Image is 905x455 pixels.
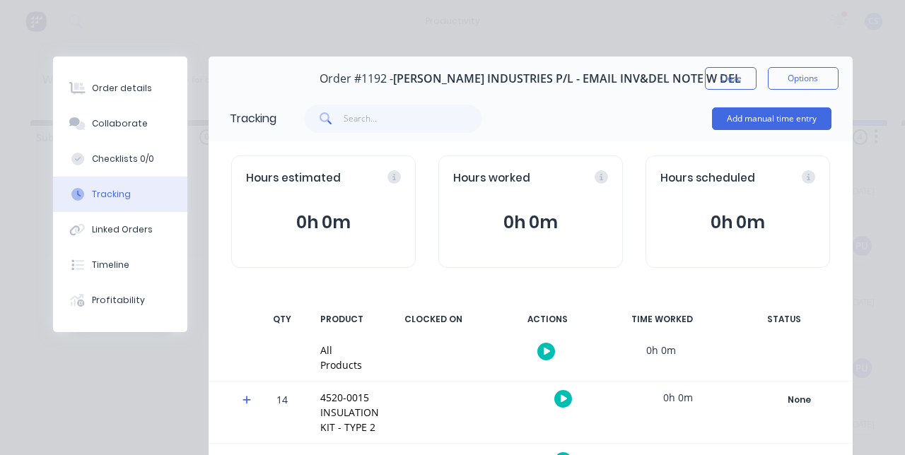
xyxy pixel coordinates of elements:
div: None [749,391,851,409]
div: Timeline [92,259,129,271]
button: None [748,390,851,410]
button: 0h 0m [453,209,608,236]
span: Hours scheduled [660,170,755,187]
div: Linked Orders [92,223,153,236]
div: Tracking [230,110,276,127]
button: Close [705,67,757,90]
div: 0h 0m [608,334,714,366]
div: Checklists 0/0 [92,153,154,165]
span: Order #1192 - [320,72,393,85]
button: Options [768,67,839,90]
button: 0h 0m [246,209,401,236]
div: STATUS [724,305,844,334]
button: Add manual time entry [712,107,831,130]
button: Tracking [53,177,187,212]
button: Collaborate [53,106,187,141]
div: 4520-0015 INSULATION KIT - TYPE 2 [320,390,379,435]
div: PRODUCT [312,305,372,334]
button: Timeline [53,247,187,283]
button: Checklists 0/0 [53,141,187,177]
div: Tracking [92,188,131,201]
button: 0h 0m [660,209,815,236]
div: Order details [92,82,152,95]
span: [PERSON_NAME] INDUSTRIES P/L - EMAIL INV&DEL NOTE W DEL [393,72,741,85]
input: Search... [344,105,481,133]
div: Collaborate [92,117,148,130]
div: QTY [261,305,303,334]
button: Profitability [53,283,187,318]
div: CLOCKED ON [380,305,486,334]
div: 14 [261,384,303,443]
div: TIME WORKED [609,305,716,334]
div: 0h 0m [625,382,731,413]
div: All Products [320,343,362,372]
button: Order details [53,71,187,106]
div: ACTIONS [495,305,601,334]
span: Hours worked [453,170,530,187]
div: Profitability [92,294,145,307]
span: Hours estimated [246,170,341,187]
button: Linked Orders [53,212,187,247]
